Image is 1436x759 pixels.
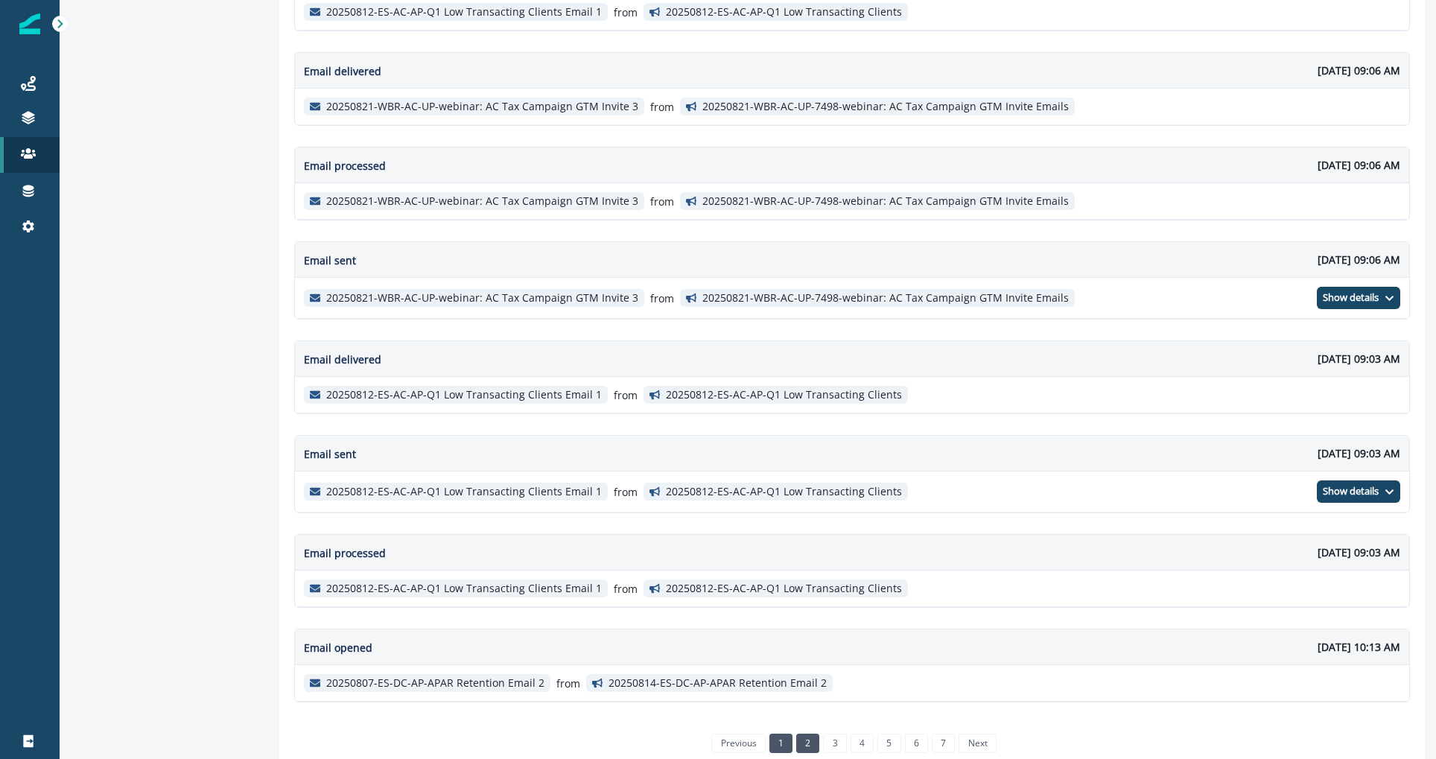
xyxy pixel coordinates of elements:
p: 20250812-ES-AC-AP-Q1 Low Transacting Clients Email 1 [326,582,602,595]
p: 20250812-ES-AC-AP-Q1 Low Transacting Clients Email 1 [326,389,602,401]
p: 20250812-ES-AC-AP-Q1 Low Transacting Clients [666,389,902,401]
p: 20250814-ES-DC-AP-APAR Retention Email 2 [609,677,827,690]
p: from [614,4,638,20]
p: from [614,484,638,500]
button: Show details [1317,287,1400,309]
p: 20250821-WBR-AC-UP-7498-webinar: AC Tax Campaign GTM Invite Emails [702,101,1069,113]
p: 20250807-ES-DC-AP-APAR Retention Email 2 [326,677,544,690]
p: Show details [1323,486,1379,498]
ul: Pagination [708,734,996,753]
p: Email sent [304,253,356,268]
p: from [650,194,674,209]
a: Page 6 [905,734,928,753]
a: Page 3 [823,734,846,753]
p: from [614,387,638,403]
p: [DATE] 09:06 AM [1318,252,1400,267]
a: Page 1 is your current page [769,734,792,753]
p: [DATE] 09:03 AM [1318,544,1400,560]
p: Email sent [304,446,356,462]
a: Next page [959,734,996,753]
p: 20250821-WBR-AC-UP-7498-webinar: AC Tax Campaign GTM Invite Emails [702,292,1069,305]
a: Page 7 [932,734,955,753]
p: Email processed [304,545,386,561]
p: from [650,290,674,306]
a: Page 5 [877,734,900,753]
p: 20250821-WBR-AC-UP-webinar: AC Tax Campaign GTM Invite 3 [326,101,638,113]
p: 20250821-WBR-AC-UP-webinar: AC Tax Campaign GTM Invite 3 [326,292,638,305]
p: Email opened [304,640,372,655]
p: 20250821-WBR-AC-UP-7498-webinar: AC Tax Campaign GTM Invite Emails [702,195,1069,208]
p: [DATE] 10:13 AM [1318,639,1400,655]
p: [DATE] 09:06 AM [1318,63,1400,78]
a: Page 2 [796,734,819,753]
p: 20250812-ES-AC-AP-Q1 Low Transacting Clients [666,486,902,498]
p: 20250812-ES-AC-AP-Q1 Low Transacting Clients Email 1 [326,486,602,498]
button: Show details [1317,480,1400,503]
p: 20250812-ES-AC-AP-Q1 Low Transacting Clients [666,6,902,19]
p: [DATE] 09:06 AM [1318,157,1400,173]
a: Page 4 [851,734,874,753]
p: Show details [1323,292,1379,304]
p: Email delivered [304,63,381,79]
p: 20250812-ES-AC-AP-Q1 Low Transacting Clients Email 1 [326,6,602,19]
p: [DATE] 09:03 AM [1318,351,1400,366]
p: Email processed [304,158,386,174]
p: from [614,581,638,597]
p: from [650,99,674,115]
p: from [556,676,580,691]
p: 20250821-WBR-AC-UP-webinar: AC Tax Campaign GTM Invite 3 [326,195,638,208]
p: [DATE] 09:03 AM [1318,445,1400,461]
img: Inflection [19,13,40,34]
p: Email delivered [304,352,381,367]
p: 20250812-ES-AC-AP-Q1 Low Transacting Clients [666,582,902,595]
